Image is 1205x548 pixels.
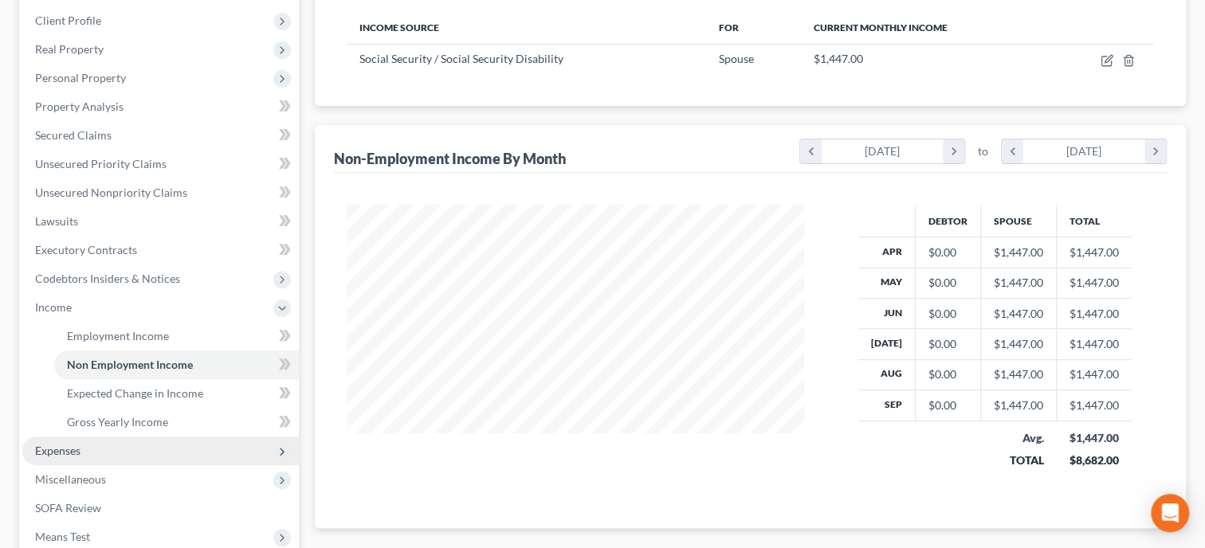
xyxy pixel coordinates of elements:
[22,207,299,236] a: Lawsuits
[981,205,1057,237] th: Spouse
[928,275,968,291] div: $0.00
[334,149,566,168] div: Non-Employment Income By Month
[858,329,916,359] th: [DATE]
[858,237,916,268] th: Apr
[994,452,1044,468] div: TOTAL
[22,150,299,178] a: Unsecured Priority Claims
[719,22,739,33] span: For
[35,100,124,113] span: Property Analysis
[1070,452,1120,468] div: $8,682.00
[928,245,968,260] div: $0.00
[67,386,203,400] span: Expected Change in Income
[1023,139,1145,163] div: [DATE]
[35,71,126,84] span: Personal Property
[800,139,822,163] i: chevron_left
[916,205,981,237] th: Debtor
[1057,268,1132,298] td: $1,447.00
[54,408,299,436] a: Gross Yearly Income
[978,143,988,159] span: to
[35,300,72,314] span: Income
[22,236,299,264] a: Executory Contracts
[67,358,193,371] span: Non Employment Income
[22,494,299,523] a: SOFA Review
[22,92,299,121] a: Property Analysis
[1057,390,1132,421] td: $1,447.00
[994,336,1043,352] div: $1,447.00
[1144,139,1166,163] i: chevron_right
[54,350,299,379] a: Non Employment Income
[35,243,137,256] span: Executory Contracts
[994,275,1043,291] div: $1,447.00
[1002,139,1023,163] i: chevron_left
[35,14,101,27] span: Client Profile
[35,272,180,285] span: Codebtors Insiders & Notices
[1057,237,1132,268] td: $1,447.00
[35,444,80,457] span: Expenses
[1057,359,1132,389] td: $1,447.00
[35,214,78,228] span: Lawsuits
[1057,298,1132,328] td: $1,447.00
[35,501,101,515] span: SOFA Review
[994,366,1043,382] div: $1,447.00
[35,157,167,170] span: Unsecured Priority Claims
[54,379,299,408] a: Expected Change in Income
[35,472,106,486] span: Miscellaneous
[858,298,916,328] th: Jun
[822,139,944,163] div: [DATE]
[35,530,90,543] span: Means Test
[1057,205,1132,237] th: Total
[359,22,439,33] span: Income Source
[928,306,968,322] div: $0.00
[359,52,563,65] span: Social Security / Social Security Disability
[858,268,916,298] th: May
[1070,430,1120,446] div: $1,447.00
[994,245,1043,260] div: $1,447.00
[719,52,754,65] span: Spouse
[814,52,863,65] span: $1,447.00
[928,336,968,352] div: $0.00
[67,415,168,429] span: Gross Yearly Income
[994,397,1043,413] div: $1,447.00
[22,178,299,207] a: Unsecured Nonpriority Claims
[22,121,299,150] a: Secured Claims
[67,329,169,342] span: Employment Income
[928,397,968,413] div: $0.00
[814,22,948,33] span: Current Monthly Income
[858,390,916,421] th: Sep
[994,430,1044,446] div: Avg.
[35,186,187,199] span: Unsecured Nonpriority Claims
[928,366,968,382] div: $0.00
[943,139,964,163] i: chevron_right
[858,359,916,389] th: Aug
[54,322,299,350] a: Employment Income
[994,306,1043,322] div: $1,447.00
[35,42,104,56] span: Real Property
[1057,329,1132,359] td: $1,447.00
[1151,494,1189,532] div: Open Intercom Messenger
[35,128,112,142] span: Secured Claims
